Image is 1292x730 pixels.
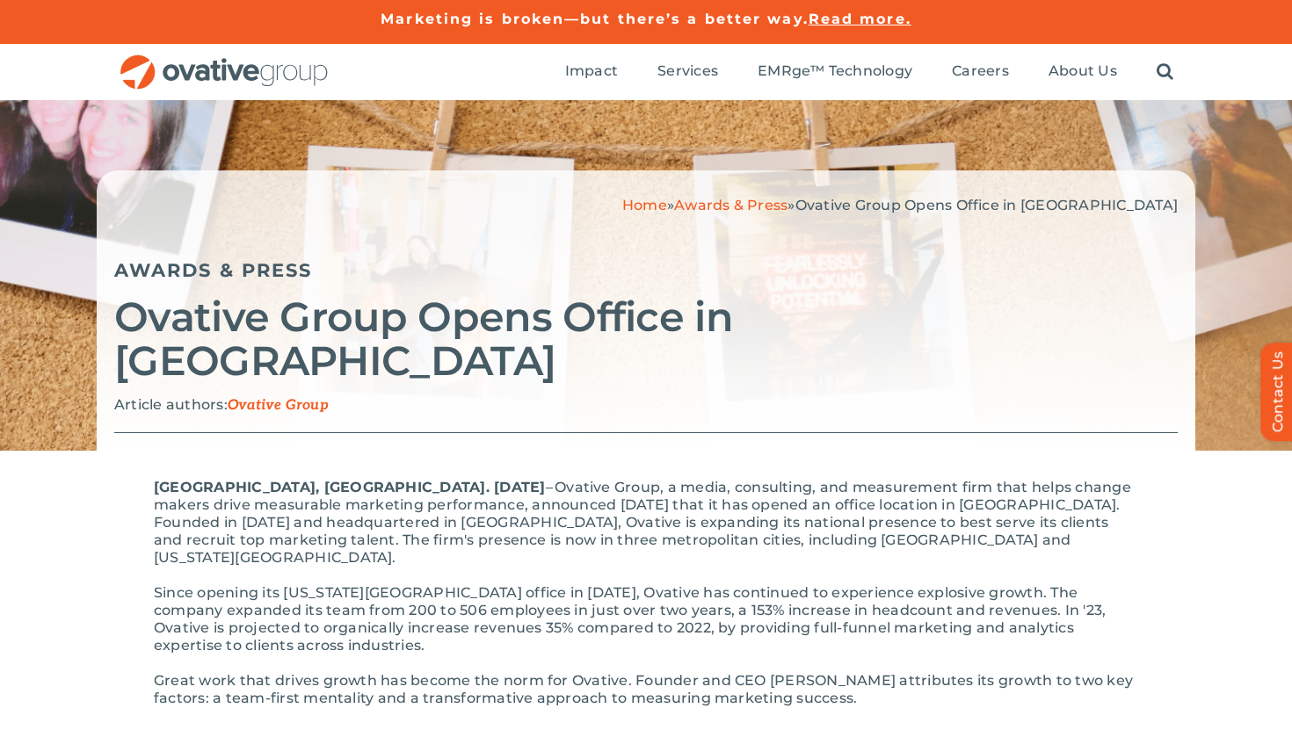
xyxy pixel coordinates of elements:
span: Ovative Group Opens Office in [GEOGRAPHIC_DATA] [795,197,1178,213]
a: Services [657,62,718,82]
span: Impact [565,62,618,80]
span: Since opening its [US_STATE][GEOGRAPHIC_DATA] office in [DATE], Ovative has continued to experien... [154,584,1106,654]
a: EMRge™ Technology [758,62,912,82]
span: Ovative Group [228,397,329,414]
span: [GEOGRAPHIC_DATA], [GEOGRAPHIC_DATA]. [DATE] [154,479,546,495]
span: Services [657,62,718,80]
span: – Ovative Group, a media, consulting, and measurement firm that helps change makers drive measura... [154,479,1131,566]
nav: Menu [565,44,1173,100]
a: OG_Full_horizontal_RGB [119,53,330,69]
p: Article authors: [114,396,1178,415]
a: Impact [565,62,618,82]
a: About Us [1049,62,1117,82]
a: Awards & Press [674,197,788,213]
span: Careers [952,62,1009,80]
a: Home [622,197,667,213]
a: Careers [952,62,1009,82]
a: Awards & Press [114,259,312,281]
span: » » [622,197,1178,213]
span: EMRge™ Technology [758,62,912,80]
a: Search [1157,62,1173,82]
a: Read more. [809,11,911,27]
span: Great work that drives growth has become the norm for Ovative. Founder and CEO [PERSON_NAME] attr... [154,672,1133,706]
span: About Us [1049,62,1117,80]
h2: Ovative Group Opens Office in [GEOGRAPHIC_DATA] [114,295,1178,383]
a: Marketing is broken—but there’s a better way. [381,11,809,27]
